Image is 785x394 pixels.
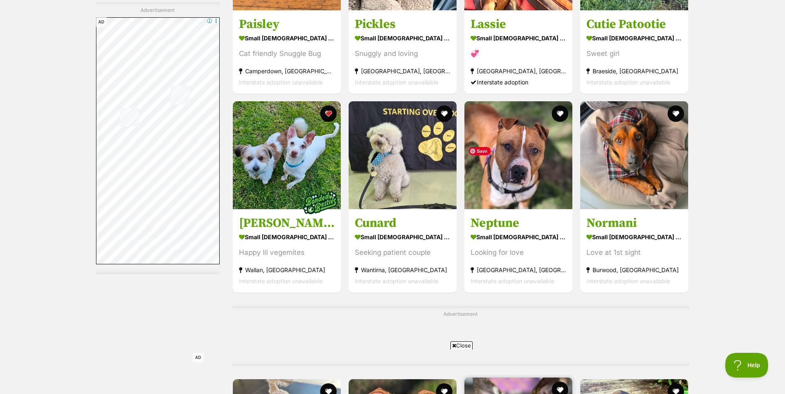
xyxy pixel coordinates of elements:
button: favourite [436,105,452,122]
img: Cunard - Poodle (Toy) x Maltese Dog [349,101,457,209]
strong: small [DEMOGRAPHIC_DATA] Dog [586,231,682,243]
button: favourite [668,105,684,122]
span: Interstate adoption unavailable [355,78,438,85]
button: favourite [552,105,568,122]
img: Neptune - American Staffy Dog [464,101,572,209]
a: Pickles small [DEMOGRAPHIC_DATA] Dog Snuggly and loving [GEOGRAPHIC_DATA], [GEOGRAPHIC_DATA] Inte... [349,10,457,93]
strong: Camperdown, [GEOGRAPHIC_DATA] [239,65,335,76]
span: Save [469,147,491,155]
span: Interstate adoption unavailable [586,277,670,284]
strong: small [DEMOGRAPHIC_DATA] Dog [471,231,566,243]
div: Advertisement [232,306,689,366]
h3: Pickles [355,16,450,32]
strong: [GEOGRAPHIC_DATA], [GEOGRAPHIC_DATA] [355,65,450,76]
div: Love at 1st sight [586,247,682,258]
div: Looking for love [471,247,566,258]
strong: Wallan, [GEOGRAPHIC_DATA] [239,264,335,275]
strong: small [DEMOGRAPHIC_DATA] Dog [239,231,335,243]
div: Sweet girl [586,48,682,59]
div: Happy lil vegemites [239,247,335,258]
h3: Lassie [471,16,566,32]
a: Lassie small [DEMOGRAPHIC_DATA] Dog 💞 [GEOGRAPHIC_DATA], [GEOGRAPHIC_DATA] Interstate adoption [464,10,572,93]
a: Neptune small [DEMOGRAPHIC_DATA] Dog Looking for love [GEOGRAPHIC_DATA], [GEOGRAPHIC_DATA] Inters... [464,209,572,293]
strong: Braeside, [GEOGRAPHIC_DATA] [586,65,682,76]
span: AD [96,17,107,27]
span: AD [193,353,204,362]
span: Interstate adoption unavailable [239,78,323,85]
iframe: Help Scout Beacon - Open [725,353,769,378]
span: Interstate adoption unavailable [471,277,554,284]
span: Close [450,341,473,350]
div: Advertisement [96,2,220,274]
div: 💞 [471,48,566,59]
h3: Cutie Patootie [586,16,682,32]
h3: Paisley [239,16,335,32]
div: Interstate adoption [471,76,566,87]
h3: Neptune [471,215,566,231]
a: Normani small [DEMOGRAPHIC_DATA] Dog Love at 1st sight Burwood, [GEOGRAPHIC_DATA] Interstate adop... [580,209,688,293]
strong: [GEOGRAPHIC_DATA], [GEOGRAPHIC_DATA] [471,264,566,275]
h3: Cunard [355,215,450,231]
div: Snuggly and loving [355,48,450,59]
strong: small [DEMOGRAPHIC_DATA] Dog [355,32,450,44]
h3: [PERSON_NAME] & [PERSON_NAME] [239,215,335,231]
strong: small [DEMOGRAPHIC_DATA] Dog [471,32,566,44]
span: Interstate adoption unavailable [239,277,323,284]
img: bonded besties [300,182,341,223]
button: favourite [320,105,337,122]
span: Interstate adoption unavailable [586,78,670,85]
img: Normani - Dachshund Dog [580,101,688,209]
strong: small [DEMOGRAPHIC_DATA] Dog [355,231,450,243]
a: Cunard small [DEMOGRAPHIC_DATA] Dog Seeking patient couple Wantirna, [GEOGRAPHIC_DATA] Interstate... [349,209,457,293]
iframe: Advertisement [193,353,593,390]
strong: [GEOGRAPHIC_DATA], [GEOGRAPHIC_DATA] [471,65,566,76]
div: Seeking patient couple [355,247,450,258]
span: Interstate adoption unavailable [355,277,438,284]
a: Cutie Patootie small [DEMOGRAPHIC_DATA] Dog Sweet girl Braeside, [GEOGRAPHIC_DATA] Interstate ado... [580,10,688,93]
img: Irene & Rayray - Jack Russell Terrier x Maltese Dog [233,101,341,209]
a: [PERSON_NAME] & [PERSON_NAME] small [DEMOGRAPHIC_DATA] Dog Happy lil vegemites Wallan, [GEOGRAPHI... [233,209,341,293]
strong: small [DEMOGRAPHIC_DATA] Dog [239,32,335,44]
div: Cat friendly Snuggle Bug [239,48,335,59]
strong: Burwood, [GEOGRAPHIC_DATA] [586,264,682,275]
strong: small [DEMOGRAPHIC_DATA] Dog [586,32,682,44]
a: Paisley small [DEMOGRAPHIC_DATA] Dog Cat friendly Snuggle Bug Camperdown, [GEOGRAPHIC_DATA] Inter... [233,10,341,93]
strong: Wantirna, [GEOGRAPHIC_DATA] [355,264,450,275]
h3: Normani [586,215,682,231]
